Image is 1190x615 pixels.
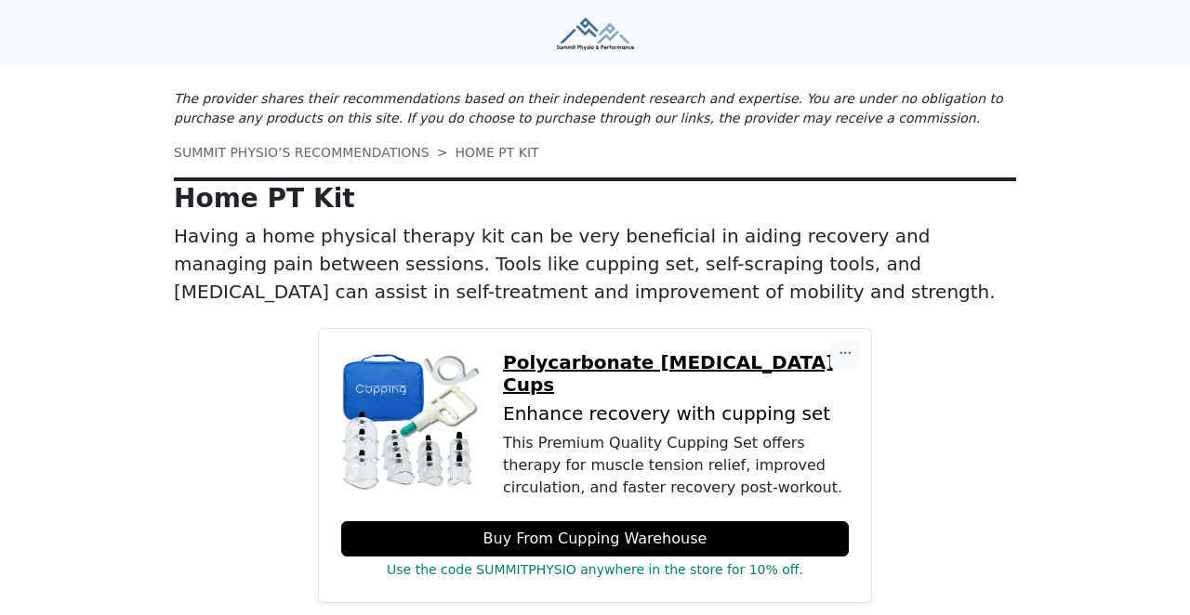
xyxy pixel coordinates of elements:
[174,222,1016,306] p: Having a home physical therapy kit can be very beneficial in aiding recovery and managing pain be...
[174,145,430,160] a: SUMMIT PHYSIO’S RECOMMENDATIONS
[341,560,849,580] p: Use the code SUMMITPHYSIO anywhere in the store for 10% off.
[174,183,1016,215] p: Home PT Kit
[503,403,849,425] p: Enhance recovery with cupping set
[557,18,634,50] img: Summit Physio & Performance
[503,432,849,499] div: This Premium Quality Cupping Set offers therapy for muscle tension relief, improved circulation, ...
[503,351,849,396] a: Polycarbonate [MEDICAL_DATA] Cups
[174,89,1016,128] p: The provider shares their recommendations based on their independent research and expertise. You ...
[341,351,481,491] img: Polycarbonate Cupping Therapy Cups
[430,143,539,163] li: HOME PT KIT
[341,521,849,556] a: Buy From Cupping Warehouse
